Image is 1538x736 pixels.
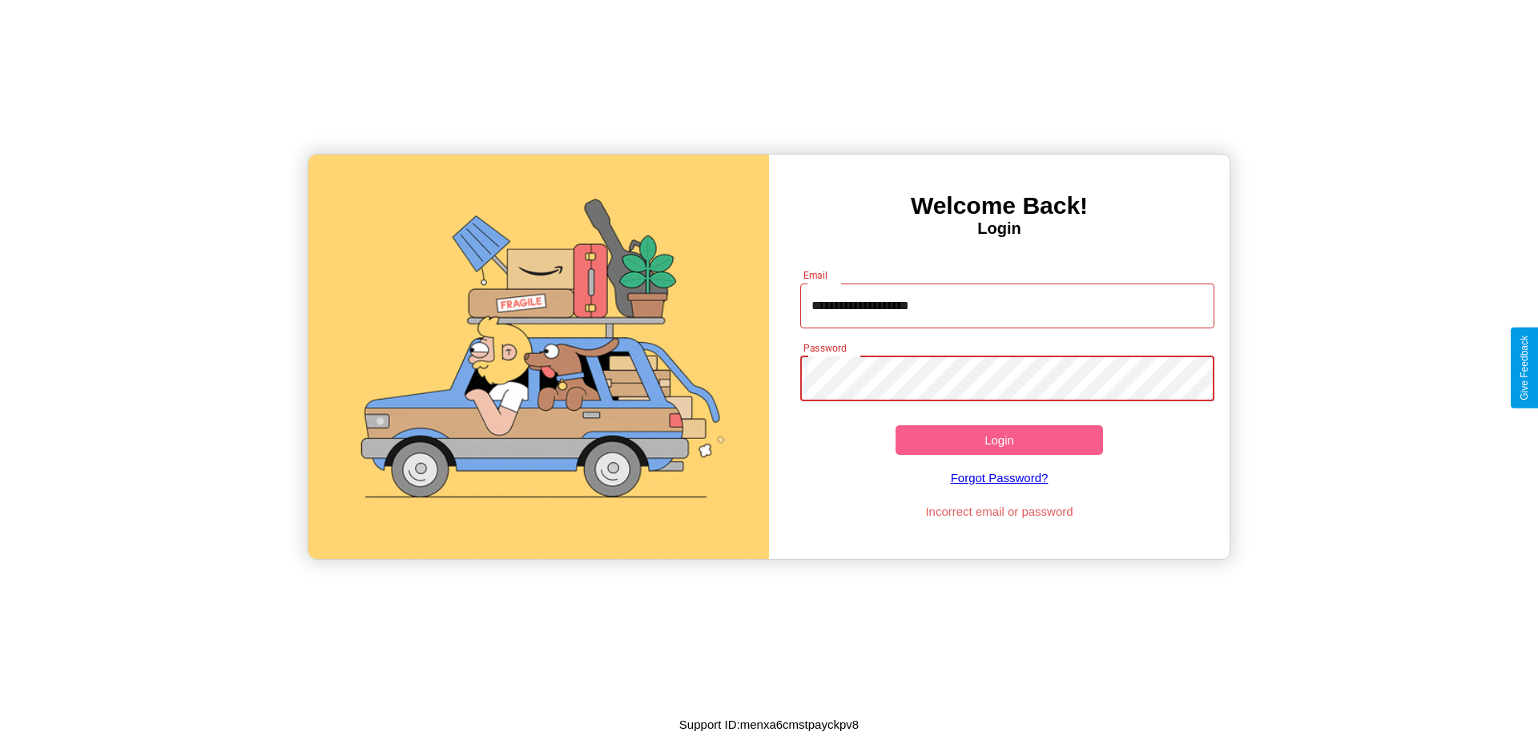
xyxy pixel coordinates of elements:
[803,341,846,355] label: Password
[769,219,1230,238] h4: Login
[792,455,1207,501] a: Forgot Password?
[769,192,1230,219] h3: Welcome Back!
[1519,336,1530,400] div: Give Feedback
[308,155,769,559] img: gif
[896,425,1103,455] button: Login
[803,268,828,282] label: Email
[679,714,859,735] p: Support ID: menxa6cmstpayckpv8
[792,501,1207,522] p: Incorrect email or password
